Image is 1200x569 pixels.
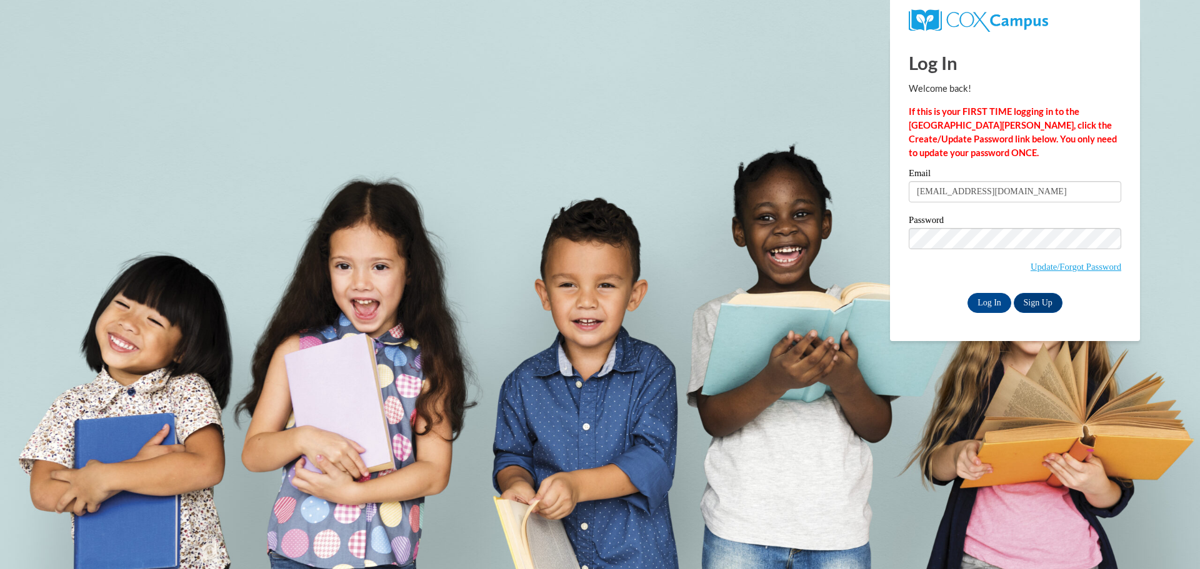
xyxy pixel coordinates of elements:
label: Password [909,215,1121,228]
p: Welcome back! [909,82,1121,96]
label: Email [909,169,1121,181]
a: Sign Up [1014,293,1062,313]
img: COX Campus [909,9,1048,32]
input: Log In [967,293,1011,313]
a: COX Campus [909,14,1048,25]
strong: If this is your FIRST TIME logging in to the [GEOGRAPHIC_DATA][PERSON_NAME], click the Create/Upd... [909,106,1117,158]
a: Update/Forgot Password [1031,262,1121,272]
h1: Log In [909,50,1121,76]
